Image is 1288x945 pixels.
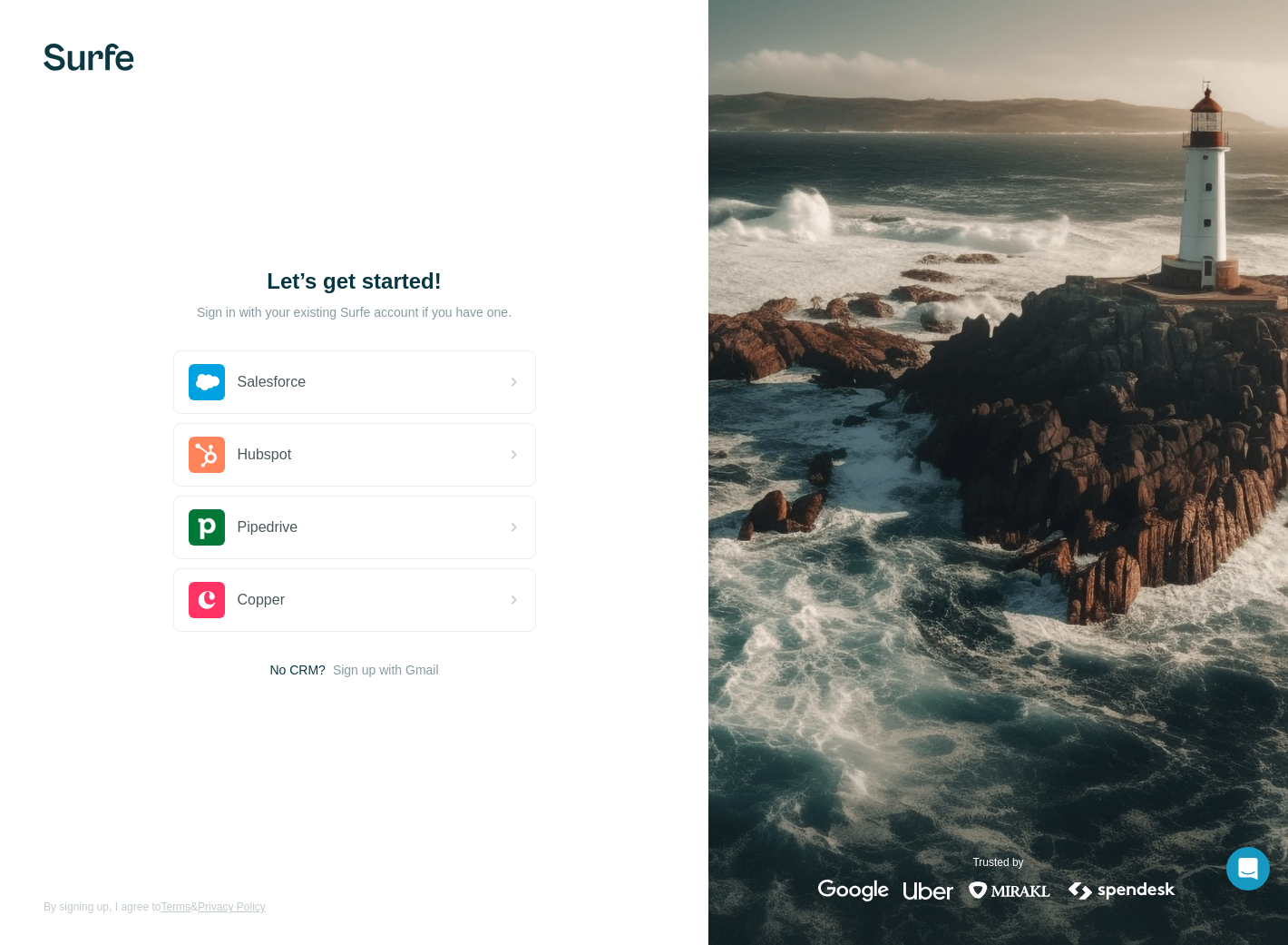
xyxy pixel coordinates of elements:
img: copper's logo [189,582,225,618]
img: google's logo [818,880,889,901]
a: Terms [161,901,190,913]
a: Privacy Policy [198,901,266,913]
span: Pipedrive [238,517,298,538]
button: Sign up with Gmail [333,661,439,679]
img: pipedrive's logo [189,509,225,546]
span: Hubspot [238,444,292,466]
span: Copper [238,589,285,611]
img: salesforce's logo [189,364,225,400]
h1: Let’s get started! [173,267,536,296]
div: Open Intercom Messenger [1226,847,1270,891]
img: Surfe's logo [44,44,134,71]
img: hubspot's logo [189,437,225,473]
p: Trusted by [972,854,1023,871]
img: spendesk's logo [1066,880,1178,901]
span: Salesforce [238,371,307,393]
p: Sign in with your existing Surfe account if you have one. [197,303,512,321]
img: mirakl's logo [968,880,1051,901]
span: By signing up, I agree to & [44,899,266,915]
span: No CRM? [269,661,325,679]
img: uber's logo [903,880,953,901]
